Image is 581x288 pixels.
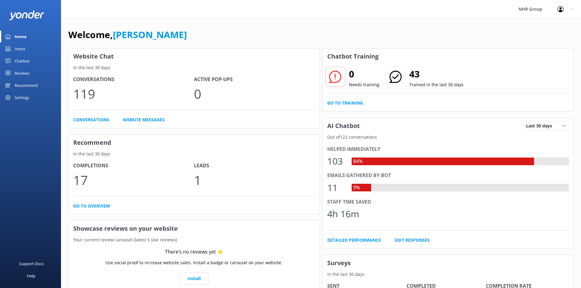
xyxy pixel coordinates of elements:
a: Go to Training [327,100,363,106]
div: 11 [327,180,346,195]
h3: Recommend [69,135,320,151]
div: Recommend [15,79,38,91]
h3: Website Chat [69,48,320,64]
div: 9% [352,184,361,192]
p: Out of 122 conversations [323,134,574,140]
div: There’s no reviews yet ⭐ [165,248,223,256]
h4: Conversations [73,76,194,84]
p: Your current review carousel (latest 5 star reviews) [69,236,320,243]
div: Support Docs [19,258,44,270]
h3: AI Chatbot [323,118,364,134]
p: 119 [73,84,194,104]
p: In the last 30 days [69,151,320,157]
div: 103 [327,154,346,169]
a: Edit Responses [395,237,430,244]
h4: Leads [194,162,315,170]
a: Install [180,272,209,285]
h4: Completions [73,162,194,170]
h3: Showcase reviews on your website [69,221,320,236]
a: Go to overview [73,203,110,209]
h1: Welcome, [68,27,187,42]
div: Settings [15,91,29,104]
div: 4h 16m [327,207,359,221]
p: 1 [194,170,315,190]
div: Chatbot [15,55,30,67]
img: yonder-white-logo.png [9,10,44,20]
h2: 0 [349,67,379,81]
p: Needs training [349,81,379,88]
span: Last 30 days [526,123,556,129]
p: In the last 30 days [323,271,574,278]
h3: Chatbot Training [323,48,383,64]
h4: Active Pop-ups [194,76,315,84]
p: 17 [73,170,194,190]
div: Helped immediately [327,145,569,153]
div: Home [15,30,27,43]
a: Conversations [73,116,109,123]
p: 0 [194,84,315,104]
div: Help [27,270,35,282]
a: Website Messages [123,116,165,123]
div: Inbox [15,43,25,55]
p: Use social proof to increase website sales. Install a badge or carousel on your website. [106,259,282,266]
p: In the last 30 days [69,64,320,71]
a: [PERSON_NAME] [113,28,187,41]
h2: 43 [409,67,464,81]
div: 84% [352,158,364,165]
a: Detailed Performance [327,237,381,244]
p: Trained in the last 30 days [409,81,464,88]
div: Reviews [15,67,29,79]
div: Emails gathered by bot [327,172,569,180]
h3: Surveys [323,255,574,271]
div: Staff time saved [327,198,569,206]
